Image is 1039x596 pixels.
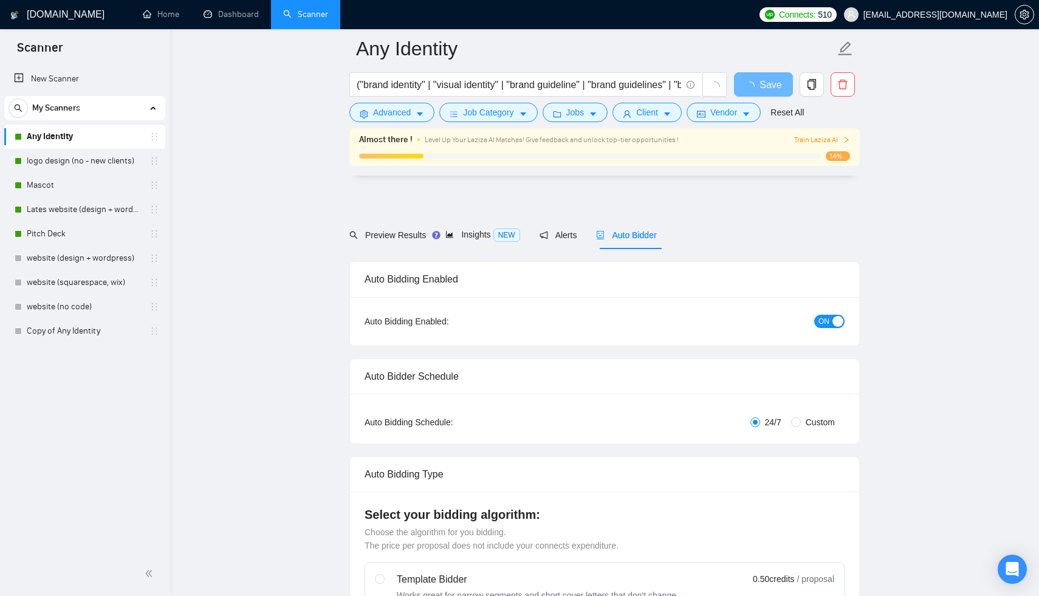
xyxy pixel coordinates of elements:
a: New Scanner [14,67,156,91]
div: Tooltip anchor [431,230,442,241]
a: Lates website (design + wordpress) [27,197,142,222]
span: holder [149,229,159,239]
span: Save [760,77,781,92]
h4: Select your bidding algorithm: [365,506,845,523]
button: copy [800,72,824,97]
span: holder [149,326,159,336]
input: Search Freelance Jobs... [357,77,681,92]
span: notification [540,231,548,239]
li: New Scanner [4,67,165,91]
span: Insights [445,230,519,239]
button: Train Laziza AI [794,134,850,146]
div: Template Bidder [397,572,679,587]
span: Auto Bidder [596,230,656,240]
span: folder [553,109,561,118]
button: search [9,98,28,118]
a: website (no code) [27,295,142,319]
span: holder [149,253,159,263]
span: idcard [697,109,705,118]
a: Mascot [27,173,142,197]
span: Advanced [373,106,411,119]
a: Copy of Any Identity [27,319,142,343]
span: robot [596,231,605,239]
a: website (design + wordpress) [27,246,142,270]
span: ON [818,315,829,328]
a: Pitch Deck [27,222,142,246]
span: Choose the algorithm for you bidding. The price per proposal does not include your connects expen... [365,527,619,550]
div: Auto Bidding Type [365,457,845,492]
span: search [9,104,27,112]
a: Any Identity [27,125,142,149]
span: bars [450,109,458,118]
span: Custom [801,416,840,429]
span: caret-down [416,109,424,118]
span: holder [149,180,159,190]
span: copy [800,79,823,90]
span: 14% [826,151,850,161]
a: website (squarespace, wix) [27,270,142,295]
span: Level Up Your Laziza AI Matches! Give feedback and unlock top-tier opportunities ! [425,135,679,144]
span: holder [149,156,159,166]
span: setting [360,109,368,118]
div: Auto Bidding Enabled: [365,315,524,328]
img: logo [10,5,19,25]
span: holder [149,132,159,142]
span: 24/7 [760,416,786,429]
span: caret-down [663,109,671,118]
span: caret-down [589,109,597,118]
span: user [623,109,631,118]
a: homeHome [143,9,179,19]
div: Auto Bidding Schedule: [365,416,524,429]
span: holder [149,302,159,312]
span: Scanner [7,39,72,64]
span: 0.50 credits [753,572,794,586]
span: area-chart [445,230,454,239]
span: NEW [493,228,520,242]
a: setting [1015,10,1034,19]
div: Auto Bidder Schedule [365,359,845,394]
span: My Scanners [32,96,80,120]
span: holder [149,205,159,214]
span: Job Category [463,106,513,119]
input: Scanner name... [356,33,835,64]
button: delete [831,72,855,97]
span: holder [149,278,159,287]
span: Alerts [540,230,577,240]
span: delete [831,79,854,90]
button: folderJobscaret-down [543,103,608,122]
button: setting [1015,5,1034,24]
div: Auto Bidding Enabled [365,262,845,296]
a: dashboardDashboard [204,9,259,19]
span: info-circle [687,81,694,89]
img: upwork-logo.png [765,10,775,19]
button: settingAdvancedcaret-down [349,103,434,122]
span: search [349,231,358,239]
span: Almost there ! [359,133,413,146]
span: loading [709,81,720,92]
a: Reset All [770,106,804,119]
button: idcardVendorcaret-down [687,103,761,122]
span: Jobs [566,106,585,119]
span: / proposal [797,573,834,585]
button: userClientcaret-down [612,103,682,122]
span: Connects: [779,8,815,21]
span: right [843,136,850,143]
span: loading [745,81,760,91]
a: logo design (no - new clients) [27,149,142,173]
span: edit [837,41,853,57]
a: searchScanner [283,9,328,19]
span: caret-down [742,109,750,118]
div: Open Intercom Messenger [998,555,1027,584]
button: barsJob Categorycaret-down [439,103,537,122]
span: Preview Results [349,230,426,240]
span: double-left [145,567,157,580]
span: Client [636,106,658,119]
button: Save [734,72,793,97]
li: My Scanners [4,96,165,343]
span: caret-down [519,109,527,118]
span: 510 [818,8,831,21]
span: user [847,10,856,19]
span: Vendor [710,106,737,119]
